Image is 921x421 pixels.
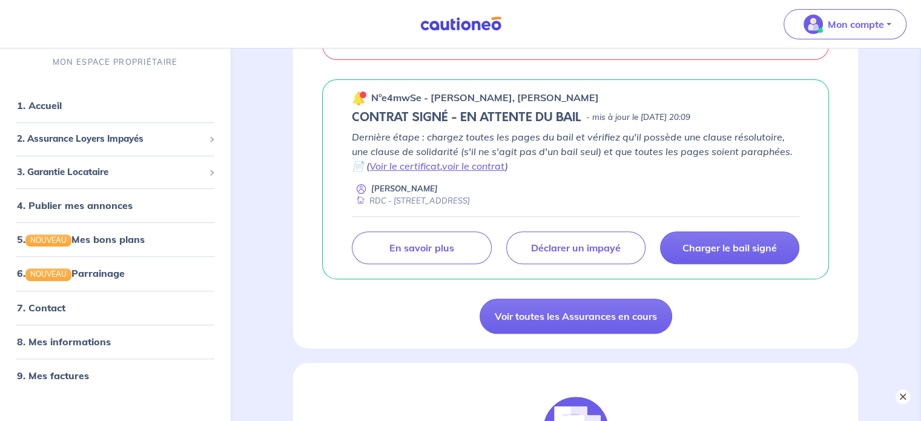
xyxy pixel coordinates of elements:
a: voir le contrat [442,160,505,172]
div: 3. Garantie Locataire [5,161,225,184]
a: 7. Contact [17,302,65,314]
div: 5.NOUVEAUMes bons plans [5,228,225,252]
div: RDC - [STREET_ADDRESS] [352,195,470,207]
p: [PERSON_NAME] [371,183,438,194]
p: n°e4mwSe - [PERSON_NAME], [PERSON_NAME] [371,90,599,105]
div: 1. Accueil [5,94,225,118]
button: illu_account_valid_menu.svgMon compte [784,9,906,39]
a: 6.NOUVEAUParrainage [17,268,125,280]
p: Charger le bail signé [682,242,777,254]
img: 🔔 [352,91,366,105]
div: 4. Publier mes annonces [5,194,225,218]
a: 8. Mes informations [17,336,111,348]
div: 6.NOUVEAUParrainage [5,262,225,286]
a: Déclarer un impayé [506,231,645,264]
h5: CONTRAT SIGNÉ - EN ATTENTE DU BAIL [352,110,581,125]
span: 3. Garantie Locataire [17,165,204,179]
a: Charger le bail signé [660,231,799,264]
p: Déclarer un impayé [531,242,621,254]
p: MON ESPACE PROPRIÉTAIRE [53,57,177,68]
div: 8. Mes informations [5,330,225,354]
p: En savoir plus [389,242,454,254]
a: Voir toutes les Assurances en cours [480,299,672,334]
a: En savoir plus [352,231,491,264]
a: 5.NOUVEAUMes bons plans [17,234,145,246]
p: Dernière étape : chargez toutes les pages du bail et vérifiez qu'il possède une clause résolutoir... [352,130,799,173]
div: state: CONTRACT-SIGNED, Context: LESS-THAN-6-MONTHS,CHOOSE-CERTIFICATE,RELATIONSHIP,LESSOR-DOCUMENTS [352,110,799,125]
p: - mis à jour le [DATE] 20:09 [586,111,690,124]
a: Voir le certificat [369,160,440,172]
img: Cautioneo [415,16,506,31]
div: 7. Contact [5,296,225,320]
button: × [896,390,910,404]
div: 2. Assurance Loyers Impayés [5,128,225,151]
a: 9. Mes factures [17,370,89,382]
p: Mon compte [828,17,884,31]
a: 1. Accueil [17,100,62,112]
a: 4. Publier mes annonces [17,200,133,212]
img: illu_account_valid_menu.svg [804,15,823,34]
span: 2. Assurance Loyers Impayés [17,133,204,147]
div: 9. Mes factures [5,363,225,388]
